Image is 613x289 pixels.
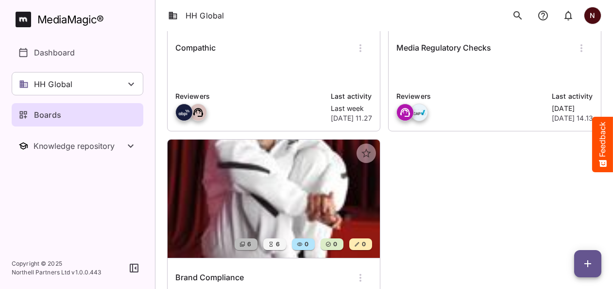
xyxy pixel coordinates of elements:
a: Boards [12,103,143,126]
img: Brand Compliance [168,140,380,258]
button: Feedback [592,117,613,172]
div: Knowledge repository [34,141,125,151]
p: Last activity [552,91,593,102]
div: N [584,7,601,24]
span: 6 [246,239,251,249]
p: Northell Partners Ltd v 1.0.0.443 [12,268,102,277]
span: 0 [304,239,308,249]
div: MediaMagic ® [37,12,104,28]
h6: Compathic [175,42,216,54]
p: [DATE] 14.13 [552,113,593,123]
nav: Knowledge repository [12,134,143,158]
p: Reviewers [175,91,325,102]
a: Dashboard [12,41,143,64]
p: [DATE] 11.27 [331,113,372,123]
p: Reviewers [396,91,546,102]
p: Boards [34,109,61,121]
span: 0 [332,239,337,249]
p: Dashboard [34,47,75,58]
span: 6 [275,239,280,249]
p: HH Global [34,78,72,90]
p: Copyright © 2025 [12,259,102,268]
button: notifications [559,6,578,25]
p: Last activity [331,91,372,102]
button: notifications [533,6,553,25]
a: MediaMagic® [16,12,143,27]
h6: Brand Compliance [175,271,244,284]
p: Last week [331,104,372,113]
p: [DATE] [552,104,593,113]
span: 0 [361,239,366,249]
button: search [508,6,528,25]
h6: Media Regulatory Checks [396,42,491,54]
button: Toggle Knowledge repository [12,134,143,158]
